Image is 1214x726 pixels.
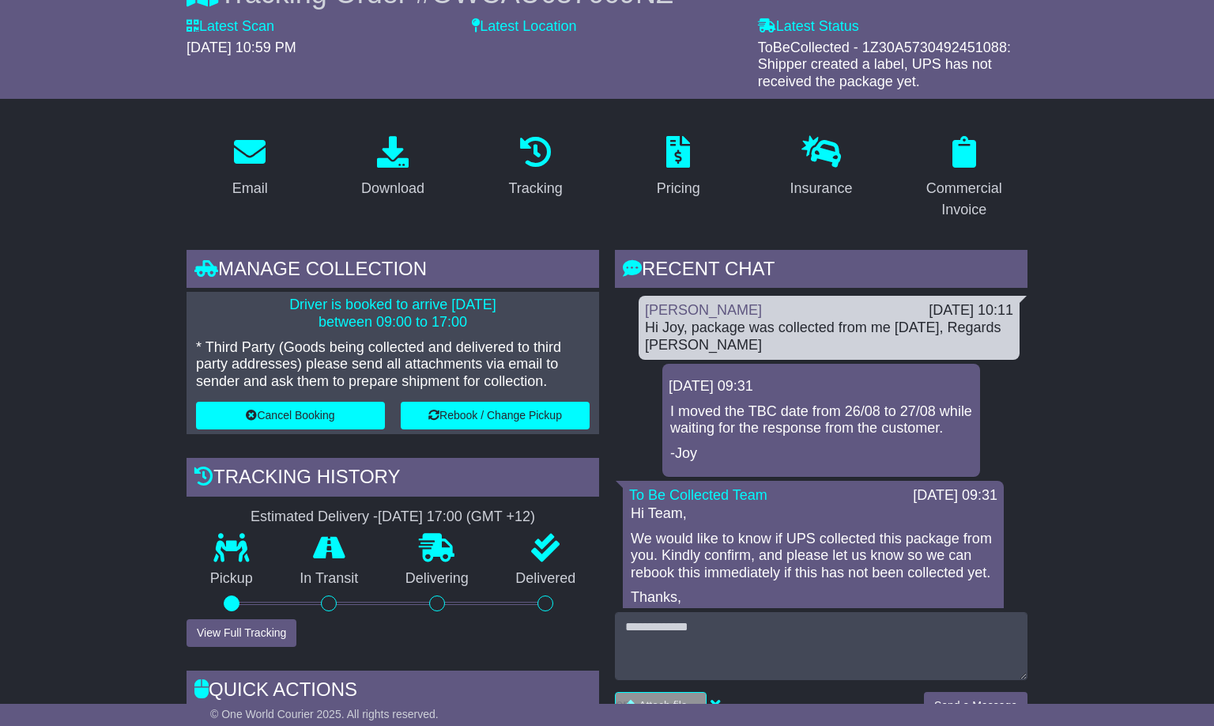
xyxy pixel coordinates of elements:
[222,130,278,205] a: Email
[629,487,767,503] a: To Be Collected Team
[472,18,576,36] label: Latest Location
[645,320,1013,354] div: Hi Joy, package was collected from me [DATE], Regards [PERSON_NAME]
[351,130,435,205] a: Download
[670,445,972,463] p: -Joy
[210,708,439,720] span: © One World Courier 2025. All rights reserved.
[187,619,296,647] button: View Full Tracking
[657,178,700,199] div: Pricing
[187,509,599,526] div: Estimated Delivery -
[913,487,997,505] div: [DATE] 09:31
[361,178,424,199] div: Download
[900,130,1027,226] a: Commercial Invoice
[196,297,590,331] p: Driver is booked to arrive [DATE] between 09:00 to 17:00
[779,130,862,205] a: Insurance
[790,178,852,199] div: Insurance
[196,339,590,391] p: * Third Party (Goods being collected and delivered to third party addresses) please send all atta...
[232,178,268,199] div: Email
[924,692,1027,720] button: Send a Message
[631,505,996,523] p: Hi Team,
[187,458,599,501] div: Tracking history
[910,178,1017,221] div: Commercial Invoice
[758,18,859,36] label: Latest Status
[509,178,563,199] div: Tracking
[631,589,996,623] p: Thanks, Joy
[669,378,974,395] div: [DATE] 09:31
[645,302,762,318] a: [PERSON_NAME]
[615,250,1027,293] div: RECENT CHAT
[492,570,600,588] p: Delivered
[929,302,1013,320] div: [DATE] 10:11
[187,18,274,36] label: Latest Scan
[187,671,599,713] div: Quick Actions
[187,570,277,588] p: Pickup
[647,130,711,205] a: Pricing
[378,509,535,526] div: [DATE] 17:00 (GMT +12)
[670,403,972,437] p: I moved the TBC date from 26/08 to 27/08 while waiting for the response from the customer.
[382,570,492,588] p: Delivering
[196,402,385,429] button: Cancel Booking
[631,531,996,582] p: We would like to know if UPS collected this package from you. Kindly confirm, and please let us k...
[401,402,590,429] button: Rebook / Change Pickup
[758,40,1011,89] span: ToBeCollected - 1Z30A5730492451088: Shipper created a label, UPS has not received the package yet.
[277,570,383,588] p: In Transit
[187,250,599,293] div: Manage collection
[187,40,296,55] span: [DATE] 10:59 PM
[499,130,573,205] a: Tracking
